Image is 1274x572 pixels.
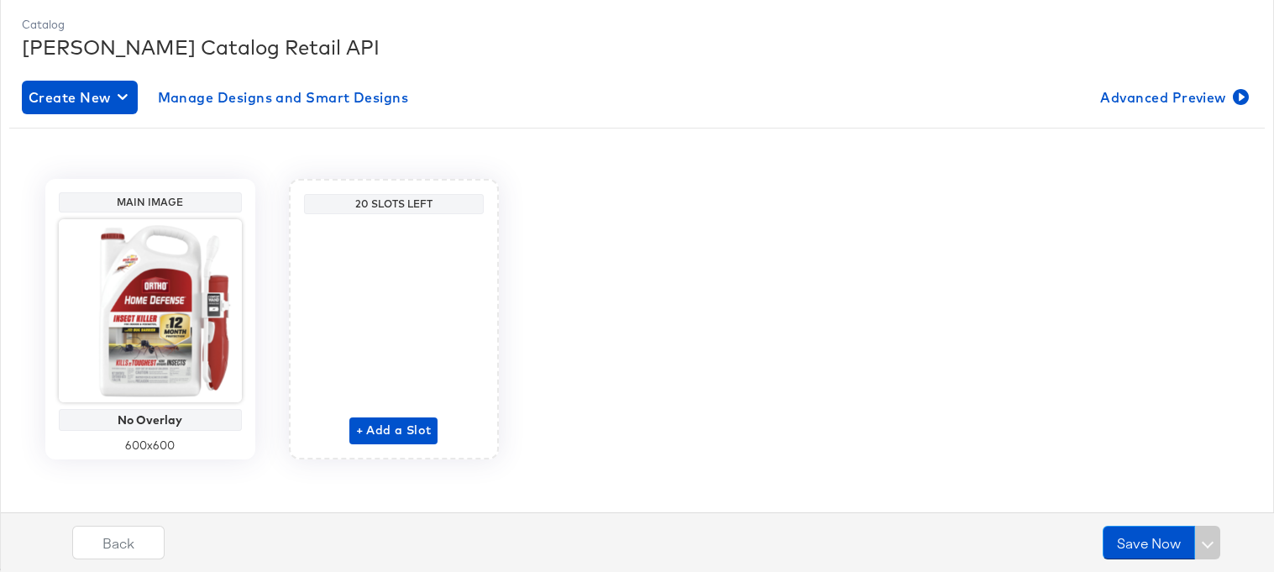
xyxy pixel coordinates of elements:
button: Save Now [1103,526,1195,559]
div: [PERSON_NAME] Catalog Retail API [22,33,1252,61]
button: Advanced Preview [1093,81,1252,114]
div: No Overlay [63,413,238,427]
div: Catalog [22,17,1252,33]
span: Manage Designs and Smart Designs [158,86,409,109]
button: Manage Designs and Smart Designs [151,81,416,114]
div: Main Image [63,196,238,209]
span: + Add a Slot [356,420,432,441]
div: 20 Slots Left [308,197,480,211]
button: Create New [22,81,138,114]
span: Create New [29,86,131,109]
button: + Add a Slot [349,417,438,444]
span: Advanced Preview [1100,86,1245,109]
button: Back [72,526,165,559]
div: 600 x 600 [59,438,242,454]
